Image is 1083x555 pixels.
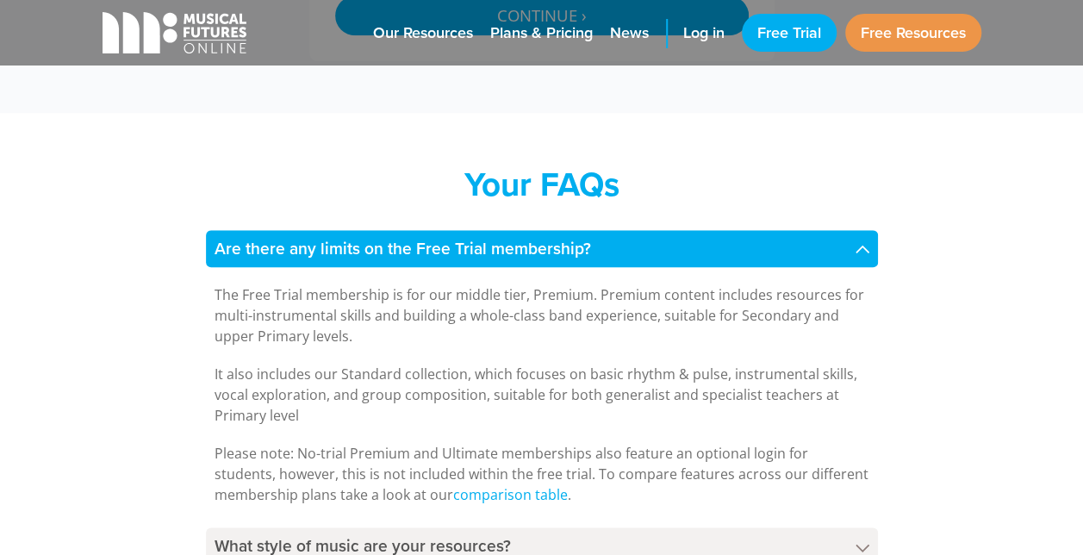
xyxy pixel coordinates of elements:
a: Free Trial [742,14,837,52]
a: Free Resources [845,14,981,52]
a: comparison table [453,485,568,505]
span: Our Resources [373,22,473,45]
h4: Are there any limits on the Free Trial membership? [206,230,878,267]
p: It also includes our Standard collection, which focuses on basic rhythm & pulse, instrumental ski... [215,364,869,426]
p: The Free Trial membership is for our middle tier, Premium. Premium content includes resources for... [215,284,869,346]
p: Please note: No-trial Premium and Ultimate memberships also feature an optional login for student... [215,443,869,505]
span: News [610,22,649,45]
span: Log in [683,22,725,45]
span: Plans & Pricing [490,22,593,45]
h2: Your FAQs [206,165,878,204]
